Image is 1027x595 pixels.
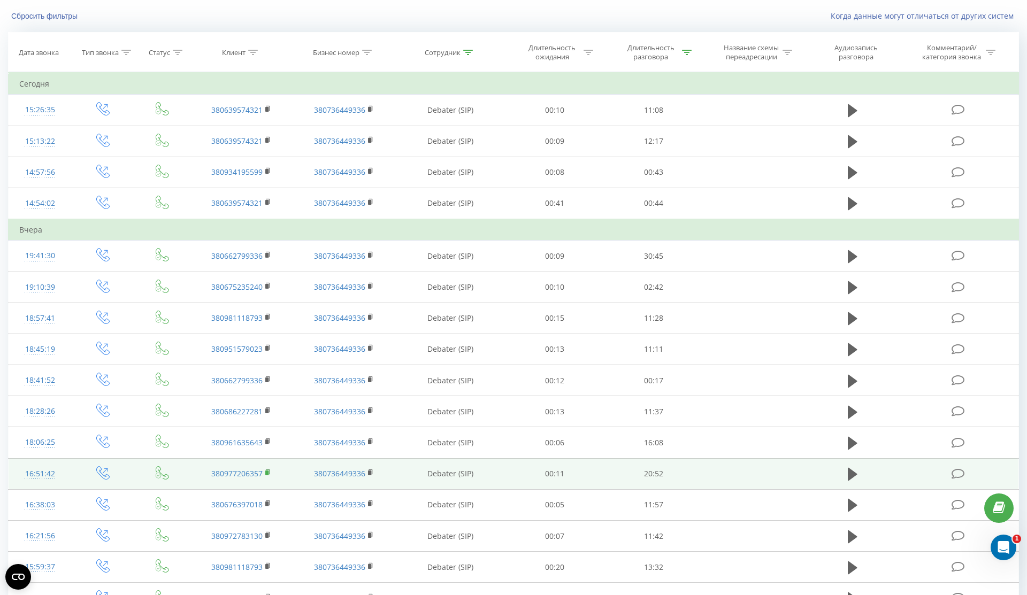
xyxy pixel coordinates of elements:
div: 18:28:26 [19,401,61,422]
div: Комментарий/категория звонка [921,43,983,61]
a: 380639574321 [211,198,263,208]
td: Debater (SIP) [395,521,505,552]
td: Debater (SIP) [395,334,505,365]
a: 380961635643 [211,437,263,447]
td: 00:41 [505,188,604,219]
div: 18:57:41 [19,308,61,329]
div: 18:06:25 [19,432,61,453]
a: 380951579023 [211,344,263,354]
div: 18:41:52 [19,370,61,391]
td: 00:09 [505,241,604,272]
a: 380736449336 [314,282,365,292]
td: 00:20 [505,552,604,583]
td: 00:11 [505,458,604,489]
td: 00:15 [505,303,604,334]
td: 20:52 [604,458,702,489]
div: Сотрудник [425,48,461,57]
a: 380736449336 [314,437,365,447]
a: 380981118793 [211,562,263,572]
div: 15:26:35 [19,99,61,120]
td: 00:09 [505,126,604,157]
div: 16:21:56 [19,526,61,546]
span: 1 [1013,535,1021,543]
td: 00:44 [604,188,702,219]
div: Аудиозапись разговора [822,43,891,61]
td: 11:42 [604,521,702,552]
td: 00:17 [604,365,702,396]
a: 380736449336 [314,136,365,146]
td: 30:45 [604,241,702,272]
td: 00:13 [505,334,604,365]
td: 11:28 [604,303,702,334]
td: 00:10 [505,95,604,126]
div: 19:41:30 [19,245,61,266]
a: Когда данные могут отличаться от других систем [831,11,1019,21]
td: Сегодня [9,73,1019,95]
td: Debater (SIP) [395,272,505,303]
td: 00:10 [505,272,604,303]
td: Debater (SIP) [395,95,505,126]
a: 380736449336 [314,167,365,177]
div: Дата звонка [19,48,59,57]
a: 380736449336 [314,499,365,509]
td: 00:06 [505,427,604,458]
td: Debater (SIP) [395,126,505,157]
td: 11:11 [604,334,702,365]
a: 380736449336 [314,468,365,478]
td: Debater (SIP) [395,303,505,334]
div: 14:57:56 [19,162,61,183]
div: Бизнес номер [313,48,359,57]
td: 00:05 [505,489,604,520]
a: 380736449336 [314,198,365,208]
a: 380662799336 [211,375,263,385]
a: 380736449336 [314,562,365,572]
td: Вчера [9,219,1019,241]
button: Сбросить фильтры [8,11,83,21]
td: 00:12 [505,365,604,396]
div: Клиент [222,48,246,57]
div: Длительность разговора [622,43,679,61]
div: Статус [149,48,170,57]
a: 380676397018 [211,499,263,509]
td: Debater (SIP) [395,365,505,396]
td: 02:42 [604,272,702,303]
td: 12:17 [604,126,702,157]
td: Debater (SIP) [395,489,505,520]
div: 15:13:22 [19,131,61,152]
a: 380934195599 [211,167,263,177]
a: 380639574321 [211,105,263,115]
td: 13:32 [604,552,702,583]
button: Open CMP widget [5,564,31,590]
div: 16:51:42 [19,463,61,484]
td: 00:07 [505,521,604,552]
div: 16:38:03 [19,494,61,515]
div: Название схемы переадресации [723,43,780,61]
td: Debater (SIP) [395,188,505,219]
td: Debater (SIP) [395,552,505,583]
div: Тип звонка [82,48,119,57]
td: Debater (SIP) [395,458,505,489]
a: 380736449336 [314,375,365,385]
a: 380977206357 [211,468,263,478]
td: Debater (SIP) [395,241,505,272]
iframe: Intercom live chat [991,535,1016,560]
a: 380736449336 [314,531,365,541]
a: 380981118793 [211,313,263,323]
div: 15:59:37 [19,557,61,577]
a: 380972783130 [211,531,263,541]
td: 00:13 [505,396,604,427]
a: 380736449336 [314,251,365,261]
div: 19:10:39 [19,277,61,298]
div: 18:45:19 [19,339,61,360]
td: Debater (SIP) [395,157,505,188]
a: 380686227281 [211,406,263,416]
td: 11:08 [604,95,702,126]
td: 11:57 [604,489,702,520]
td: Debater (SIP) [395,427,505,458]
td: 11:37 [604,396,702,427]
a: 380639574321 [211,136,263,146]
div: Длительность ожидания [524,43,581,61]
td: 00:08 [505,157,604,188]
a: 380675235240 [211,282,263,292]
td: 16:08 [604,427,702,458]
